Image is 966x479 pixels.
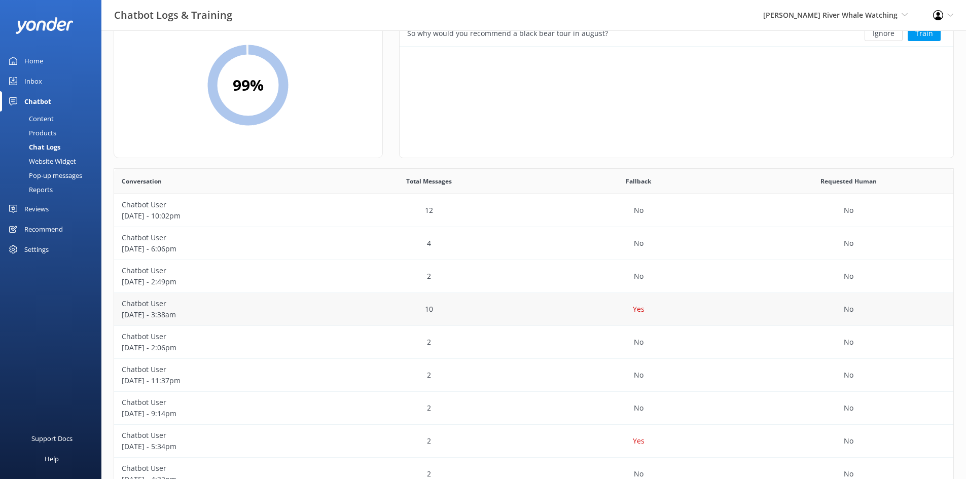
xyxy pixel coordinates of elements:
span: Conversation [122,176,162,186]
div: Products [6,126,56,140]
p: 2 [427,370,431,381]
a: Products [6,126,101,140]
p: Chatbot User [122,298,316,309]
div: row [114,293,953,326]
p: 4 [427,238,431,249]
div: Inbox [24,71,42,91]
a: Chat Logs [6,140,101,154]
div: Reports [6,182,53,197]
p: No [844,337,853,348]
a: Pop-up messages [6,168,101,182]
p: [DATE] - 5:34pm [122,441,316,452]
p: No [634,337,643,348]
p: [DATE] - 2:49pm [122,276,316,287]
p: No [634,205,643,216]
p: No [634,271,643,282]
div: Recommend [24,219,63,239]
a: Content [6,112,101,126]
p: Yes [633,304,645,315]
div: row [114,392,953,425]
p: Chatbot User [122,364,316,375]
div: row [114,194,953,227]
p: No [634,238,643,249]
p: 2 [427,435,431,447]
p: 10 [425,304,433,315]
div: Reviews [24,199,49,219]
button: Train [908,26,941,41]
div: So why would you recommend a black bear tour in august? [407,28,608,39]
h2: 99 % [233,73,264,97]
span: Requested Human [820,176,877,186]
p: No [844,238,853,249]
p: [DATE] - 11:37pm [122,375,316,386]
p: 2 [427,402,431,414]
p: Chatbot User [122,397,316,408]
button: Ignore [865,26,903,41]
p: 12 [425,205,433,216]
p: [DATE] - 10:02pm [122,210,316,222]
p: 2 [427,271,431,282]
p: [DATE] - 2:06pm [122,342,316,353]
div: Help [45,449,59,469]
p: Chatbot User [122,199,316,210]
div: grid [400,21,953,46]
div: Support Docs [31,428,73,449]
span: Total Messages [406,176,452,186]
p: [DATE] - 3:38am [122,309,316,320]
div: row [400,21,953,46]
p: No [844,370,853,381]
p: [DATE] - 6:06pm [122,243,316,254]
p: Chatbot User [122,331,316,342]
p: Chatbot User [122,232,316,243]
div: row [114,260,953,293]
p: No [844,205,853,216]
p: Chatbot User [122,265,316,276]
div: Settings [24,239,49,260]
p: Chatbot User [122,463,316,474]
a: Reports [6,182,101,197]
p: 2 [427,337,431,348]
div: row [114,326,953,359]
p: Yes [633,435,645,447]
p: No [844,304,853,315]
div: Content [6,112,54,126]
div: row [114,425,953,458]
div: Chatbot [24,91,51,112]
span: [PERSON_NAME] River Whale Watching [763,10,898,20]
span: Fallback [626,176,651,186]
div: row [114,227,953,260]
div: Pop-up messages [6,168,82,182]
div: row [114,359,953,392]
p: No [844,435,853,447]
h3: Chatbot Logs & Training [114,7,232,23]
p: [DATE] - 9:14pm [122,408,316,419]
div: Home [24,51,43,71]
p: No [634,402,643,414]
p: No [844,271,853,282]
a: Website Widget [6,154,101,168]
p: Chatbot User [122,430,316,441]
p: No [634,370,643,381]
div: Website Widget [6,154,76,168]
div: Chat Logs [6,140,60,154]
img: yonder-white-logo.png [15,17,74,34]
p: No [844,402,853,414]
